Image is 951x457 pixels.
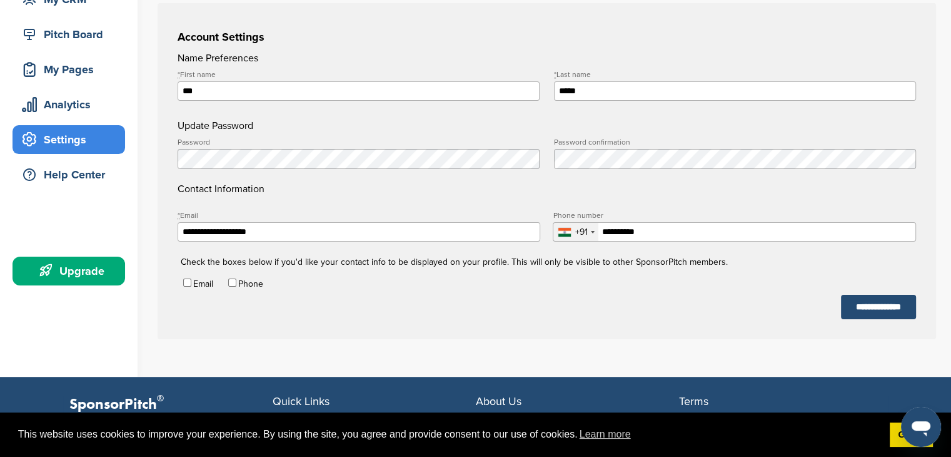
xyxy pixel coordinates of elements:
[178,212,540,219] label: Email
[553,212,915,219] label: Phone number
[13,125,125,154] a: Settings
[901,407,941,447] iframe: Button to launch messaging window
[578,425,633,444] a: learn more about cookies
[13,20,125,49] a: Pitch Board
[553,223,598,241] div: Selected country
[19,163,125,186] div: Help Center
[238,279,263,289] label: Phone
[19,58,125,81] div: My Pages
[890,423,933,448] a: dismiss cookie message
[554,70,556,79] abbr: required
[554,71,916,78] label: Last name
[19,128,125,151] div: Settings
[178,70,180,79] abbr: required
[19,260,125,282] div: Upgrade
[178,28,916,46] h3: Account Settings
[193,279,213,289] label: Email
[18,425,880,444] span: This website uses cookies to improve your experience. By using the site, you agree and provide co...
[178,118,916,133] h4: Update Password
[178,138,540,146] label: Password
[273,394,330,408] span: Quick Links
[13,257,125,285] a: Upgrade
[178,211,180,220] abbr: required
[554,138,916,146] label: Password confirmation
[13,160,125,189] a: Help Center
[19,93,125,116] div: Analytics
[178,51,916,66] h4: Name Preferences
[178,71,540,78] label: First name
[13,55,125,84] a: My Pages
[679,394,708,408] span: Terms
[69,396,273,414] p: SponsorPitch
[157,391,164,406] span: ®
[476,394,521,408] span: About Us
[575,228,587,237] div: +91
[13,90,125,119] a: Analytics
[19,23,125,46] div: Pitch Board
[178,138,916,197] h4: Contact Information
